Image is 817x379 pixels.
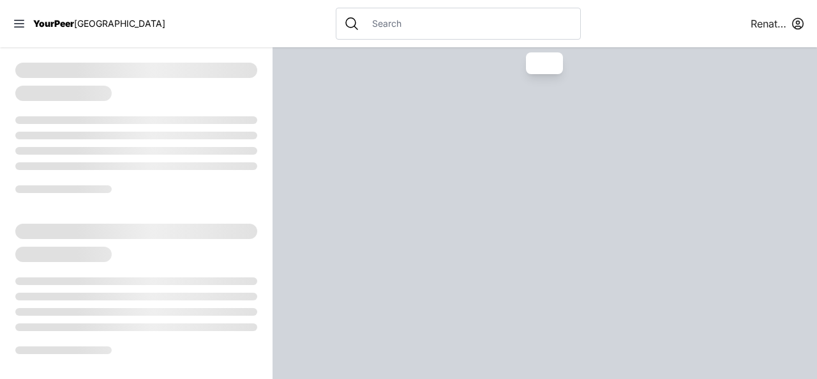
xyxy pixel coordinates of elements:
span: RenataA [751,16,786,31]
button: RenataA [751,16,804,31]
span: [GEOGRAPHIC_DATA] [74,18,165,29]
a: YourPeer[GEOGRAPHIC_DATA] [33,20,165,27]
span: YourPeer [33,18,74,29]
input: Search [364,17,573,30]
